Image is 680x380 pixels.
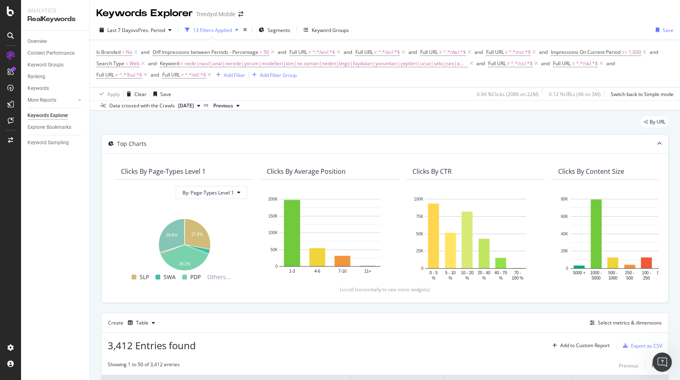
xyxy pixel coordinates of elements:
button: Previous [619,361,638,371]
a: Ranking [28,73,84,81]
span: ^.*/el/.*$ [185,69,206,81]
text: 60K [561,214,568,219]
div: Keywords Explorer [28,111,68,120]
text: 100 - [642,271,651,275]
a: Keywords [28,84,84,93]
span: ≠ [572,60,575,67]
text: 150K [268,214,278,218]
div: times [242,26,249,34]
button: and [539,48,548,56]
button: Save [150,88,171,100]
span: Full URL [289,49,307,56]
span: PDP [190,272,201,282]
div: Overview [28,37,47,46]
span: >= [622,49,627,56]
div: Next [652,362,662,369]
a: Keyword Groups [28,61,84,69]
div: Analytics [28,6,83,15]
div: Table [136,320,149,325]
text: 1000 [608,276,618,280]
div: Showing 1 to 50 of 3,412 entries [108,361,180,371]
div: Previous [619,362,638,369]
div: Keyword Sampling [28,139,69,147]
span: ≠ [181,60,183,67]
span: Last 7 Days [107,27,133,34]
text: % [465,276,469,280]
div: Keyword Groups [28,61,64,69]
button: and [408,48,417,56]
div: Save [160,91,171,98]
div: 0.12 % URLs ( 4K on 3M ) [549,91,601,98]
span: ^.*/sk/.*$ [576,58,598,69]
div: and [278,49,286,56]
text: 38.2% [179,262,190,266]
span: 1,000 [629,47,641,58]
div: RealKeywords [28,15,83,24]
span: = [122,49,125,56]
span: ≠ [507,60,510,67]
button: and [141,48,149,56]
button: and [278,48,286,56]
text: 0 - 5 [429,271,438,275]
text: 5 - 10 [445,271,456,275]
text: 0 [566,266,568,271]
span: > [259,49,262,56]
text: 1000 - [591,271,602,275]
span: ^.*/ro/.*$ [509,47,531,58]
button: Switch back to Simple mode [608,88,674,100]
div: and [541,60,550,67]
div: Add Filter Group [260,72,297,79]
text: % [432,276,436,280]
div: 0.94 % Clicks ( 208K on 22M ) [477,91,539,98]
text: 70 - [514,271,521,275]
text: 50K [270,248,278,252]
div: Clicks By Content Size [558,167,624,175]
span: Full URL [486,49,504,56]
span: vs [204,101,210,109]
div: and [650,49,658,56]
button: Clear [123,88,147,100]
button: Last 7 DaysvsPrev. Period [96,23,175,36]
div: Save [663,27,674,34]
div: Add Filter [224,72,245,79]
div: A chart. [121,214,247,272]
iframe: Intercom live chat [652,352,672,372]
div: and [148,60,157,67]
div: Select metrics & dimensions [598,319,662,326]
span: By: Page-Types Level 1 [183,189,234,196]
a: Overview [28,37,84,46]
span: Search Type [96,60,124,67]
text: 100 % [512,276,523,280]
div: and [476,60,485,67]
div: Clear [134,91,147,98]
div: Keyword Groups [312,27,349,34]
button: and [650,48,658,56]
div: and [539,49,548,56]
text: 11+ [364,269,371,273]
button: By: Page-Types Level 1 [176,186,247,199]
text: 7-10 [338,269,346,273]
span: SWA [164,272,176,282]
span: Diff Impressions between Periods - Percentage [153,49,258,56]
div: A chart. [412,195,539,282]
span: Full URL [488,60,506,67]
span: ≠ [505,49,508,56]
button: and [606,60,615,67]
span: ^.*/ar/.*$ [378,47,400,58]
text: 4-6 [314,269,321,273]
text: % [448,276,452,280]
button: Export as CSV [620,339,662,352]
a: More Reports [28,96,76,105]
text: 5000 + [573,271,586,275]
text: 50K [416,232,423,236]
span: ≠ [115,71,118,78]
button: Add Filter Group [249,70,297,80]
button: Keyword Groups [300,23,352,36]
text: 75K [416,214,423,219]
button: Save [652,23,674,36]
text: 500 [626,276,633,280]
div: Ranking [28,73,45,81]
button: Next [652,361,662,371]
